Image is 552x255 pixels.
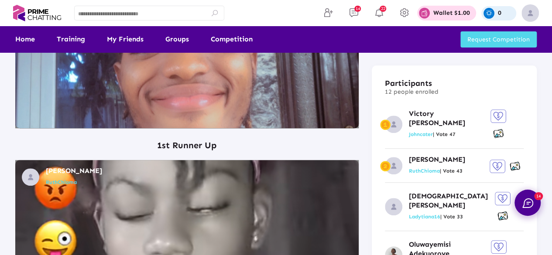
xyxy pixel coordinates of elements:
[409,168,463,174] span: RuthChioma
[354,6,361,12] span: 14
[409,131,456,137] span: Johncater
[433,131,456,137] em: | Vote 47
[211,26,253,52] a: Competition
[385,88,439,96] p: 12 people enrolled
[409,192,494,210] p: [DEMOGRAPHIC_DATA][PERSON_NAME]
[57,26,85,52] a: Training
[467,36,530,43] span: Request Competition
[15,26,35,52] a: Home
[534,192,543,200] span: 14
[380,161,391,171] img: winner-second-badge.svg
[385,198,402,215] img: no_profile_image.svg
[46,179,77,185] span: RuthChioma
[380,119,391,130] img: winner-one-badge.svg
[440,168,463,174] em: | Vote 43
[409,214,463,220] span: Ladytiana16
[409,155,465,164] p: [PERSON_NAME]
[498,10,501,16] p: 0
[22,168,39,186] img: no_profile_image.svg
[46,167,102,176] p: [PERSON_NAME]
[440,214,463,220] em: | Vote 33
[380,6,386,12] span: 22
[460,31,537,48] button: Request Competition
[433,10,470,16] p: Wallet $1.00
[385,78,439,88] h3: Participants
[521,4,539,22] img: img
[107,26,144,52] a: My Friends
[385,116,402,133] img: no_profile_image.svg
[409,109,490,128] p: Victory [PERSON_NAME]
[13,3,61,24] img: logo
[385,157,402,174] img: no_profile_image.svg
[514,190,541,216] button: 14
[522,198,533,208] img: chat.svg
[165,26,189,52] a: Groups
